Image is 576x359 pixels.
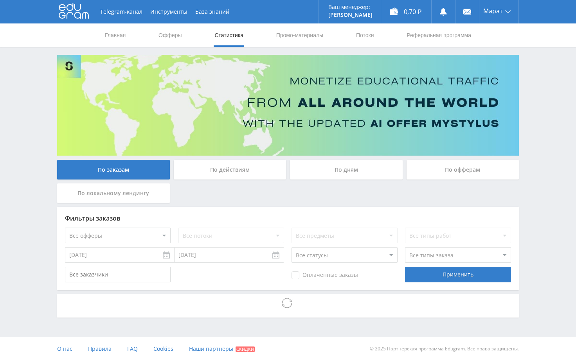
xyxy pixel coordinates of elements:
[65,267,171,282] input: Все заказчики
[88,345,112,352] span: Правила
[290,160,403,179] div: По дням
[57,345,72,352] span: О нас
[57,160,170,179] div: По заказам
[275,23,324,47] a: Промо-материалы
[328,12,373,18] p: [PERSON_NAME]
[65,215,511,222] div: Фильтры заказов
[158,23,183,47] a: Офферы
[292,271,358,279] span: Оплаченные заказы
[57,183,170,203] div: По локальному лендингу
[236,346,255,352] span: Скидки
[328,4,373,10] p: Ваш менеджер:
[174,160,286,179] div: По действиям
[483,8,503,14] span: Марат
[355,23,375,47] a: Потоки
[407,160,519,179] div: По офферам
[153,345,173,352] span: Cookies
[127,345,138,352] span: FAQ
[214,23,244,47] a: Статистика
[405,267,511,282] div: Применить
[57,55,519,156] img: Banner
[104,23,126,47] a: Главная
[189,345,233,352] span: Наши партнеры
[406,23,472,47] a: Реферальная программа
